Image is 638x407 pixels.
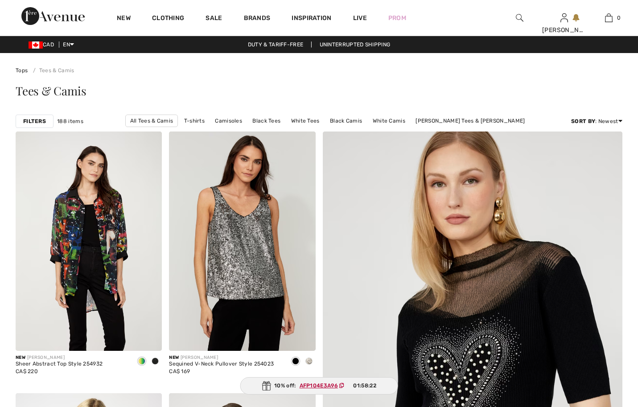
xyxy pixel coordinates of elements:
div: Black/Multi [135,354,148,369]
span: CA$ 169 [169,368,190,374]
a: New [117,14,131,24]
strong: Sort By [571,118,595,124]
img: Gift.svg [262,381,271,391]
img: Sequined V-Neck Pullover Style 254023. Black/Silver [169,132,315,351]
a: Prom [388,13,406,23]
a: T-shirts [180,115,209,127]
a: White Camis [368,115,410,127]
img: Sheer Abstract Top Style 254932. Black/Multi [16,132,162,351]
img: Canadian Dollar [29,41,43,49]
a: White Tees [287,115,324,127]
div: [PERSON_NAME] [542,25,586,35]
span: CA$ 220 [16,368,38,374]
a: Brands [244,14,271,24]
div: Black [148,354,162,369]
div: [PERSON_NAME] [16,354,103,361]
a: All Tees & Camis [125,115,178,127]
img: 1ère Avenue [21,7,85,25]
div: Sheer Abstract Top Style 254932 [16,361,103,367]
a: Sale [206,14,222,24]
img: My Info [560,12,568,23]
span: CAD [29,41,58,48]
a: [PERSON_NAME] Tees & [PERSON_NAME] [411,115,529,127]
a: Sign In [560,13,568,22]
span: 01:58:22 [353,382,376,390]
strong: Filters [23,117,46,125]
div: [PERSON_NAME] [169,354,274,361]
span: New [169,355,179,360]
span: 0 [617,14,621,22]
a: Camisoles [210,115,247,127]
a: Tops [16,67,28,74]
span: Tees & Camis [16,83,86,99]
img: My Bag [605,12,613,23]
ins: AFP104E3A96 [300,382,338,389]
a: 0 [587,12,630,23]
div: Sequined V-Neck Pullover Style 254023 [169,361,274,367]
a: [PERSON_NAME] Tees & [PERSON_NAME] [268,127,386,139]
img: search the website [516,12,523,23]
div: : Newest [571,117,622,125]
a: Tees & Camis [29,67,74,74]
span: Inspiration [292,14,331,24]
div: Black/Silver [289,354,302,369]
span: New [16,355,25,360]
span: EN [63,41,74,48]
div: 10% off: [240,377,398,395]
a: Live [353,13,367,23]
a: Black Tees [248,115,285,127]
a: Black Camis [325,115,366,127]
div: SILVER/NUDE [302,354,316,369]
a: Clothing [152,14,184,24]
span: 188 items [57,117,83,125]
